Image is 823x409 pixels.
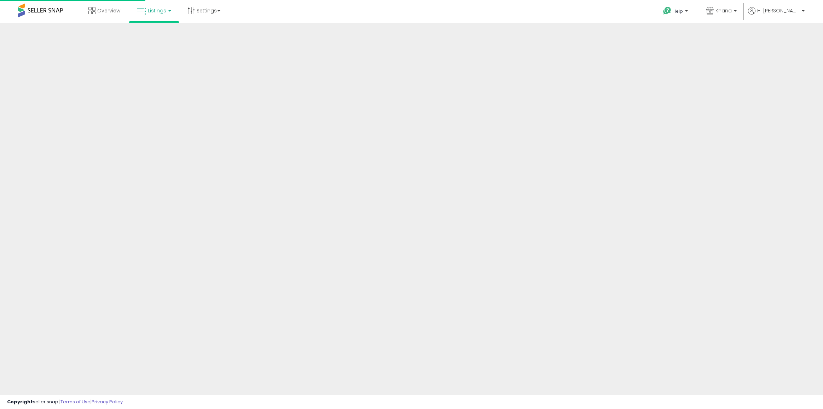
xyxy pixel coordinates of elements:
[715,7,732,14] span: Khana
[673,8,683,14] span: Help
[97,7,120,14] span: Overview
[148,7,166,14] span: Listings
[663,6,672,15] i: Get Help
[657,1,695,23] a: Help
[748,7,805,23] a: Hi [PERSON_NAME]
[757,7,800,14] span: Hi [PERSON_NAME]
